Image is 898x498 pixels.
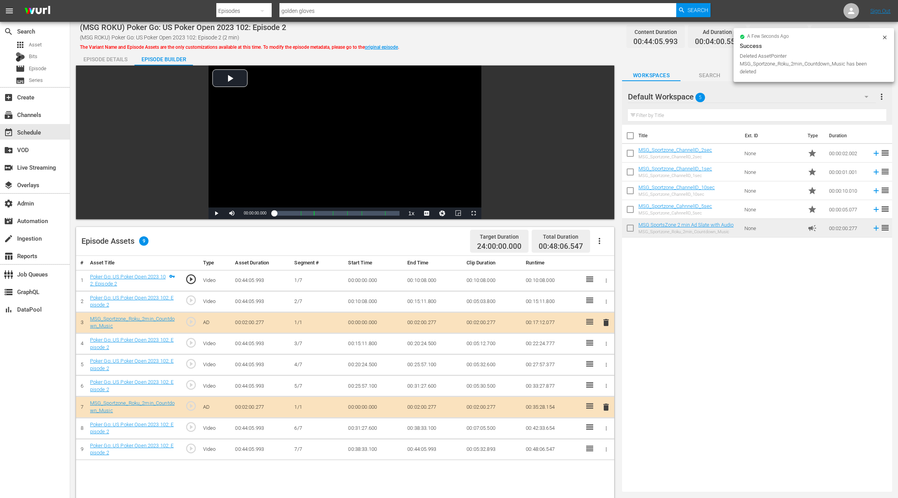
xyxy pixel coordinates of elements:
td: 6/7 [291,418,345,439]
span: 24:00:00.000 [477,242,521,251]
svg: Add to Episode [872,205,880,214]
span: Live Streaming [4,163,13,172]
td: 6 [76,376,87,397]
td: 9 [76,439,87,460]
span: Promo [808,149,817,158]
svg: Add to Episode [872,186,880,195]
th: Type [200,256,232,270]
div: Content Duration [633,27,678,37]
span: reorder [880,223,890,232]
td: 00:02:00.277 [232,312,291,333]
div: Video Player [209,66,481,219]
span: 9 [139,236,148,246]
span: play_circle_outline [185,294,197,306]
th: Segment # [291,256,345,270]
a: Poker Go: US Poker Open 2023 102: Episode 2 [90,422,174,435]
span: reorder [880,148,890,158]
div: Deleted AssetPointer MSG_Sportzone_Roku_2min_Countdown_Music has been deleted [740,52,880,76]
td: 00:10:08.000 [463,270,523,291]
a: Poker Go: US Poker Open 2023 102: Episode 2 [90,443,174,456]
span: play_circle_outline [185,316,197,328]
button: delete [601,402,611,413]
svg: Add to Episode [872,224,880,232]
div: Bits [16,52,25,62]
a: Sign Out [870,8,891,14]
span: Promo [808,205,817,214]
span: Series [29,76,43,84]
span: 00:44:05.993 [633,37,678,46]
td: 00:00:00.000 [345,312,404,333]
a: MSG_Sportzone_CahnnelID_5sec [638,203,712,209]
th: Asset Duration [232,256,291,270]
div: MSG_Sportzone_CahnnelID_5sec [638,211,712,216]
button: Episode Builder [134,50,193,66]
td: 00:05:30.500 [463,376,523,397]
td: 00:38:33.100 [345,439,404,460]
td: 00:00:00.000 [345,270,404,291]
span: 00:48:06.547 [539,242,583,251]
td: Video [200,354,232,376]
td: 00:35:28.154 [523,397,582,418]
span: delete [601,402,611,412]
td: 00:20:24.500 [345,354,404,376]
span: Asset [29,41,42,49]
span: Asset [16,40,25,50]
span: Search [4,27,13,36]
td: 00:44:05.993 [232,376,291,397]
span: (MSG ROKU) Poker Go: US Poker Open 2023 102: Episode 2 [80,23,286,32]
a: original episode [365,44,398,50]
td: Video [200,291,232,312]
span: menu [5,6,14,16]
td: Video [200,439,232,460]
td: 1 [76,270,87,291]
div: Default Workspace [628,86,876,108]
span: Overlays [4,181,13,190]
td: Video [200,333,232,354]
td: 00:02:00.277 [463,312,523,333]
td: 00:31:27.600 [345,418,404,439]
td: 00:42:33.654 [523,418,582,439]
span: reorder [880,204,890,214]
span: 00:04:00.554 [695,37,739,46]
th: Clip Duration [463,256,523,270]
button: Captions [419,207,435,219]
span: 5 [695,89,705,106]
span: The Variant Name and Episode Assets are the only customizations available at this time. To modify... [80,44,399,50]
button: more_vert [877,87,886,106]
td: Video [200,418,232,439]
div: MSG_Sportzone_ChannelID_10sec [638,192,715,197]
td: 8 [76,418,87,439]
td: 4 [76,333,87,354]
th: Type [803,125,824,147]
td: 00:44:05.993 [232,354,291,376]
td: Video [200,270,232,291]
span: Create [4,93,13,102]
td: 00:25:57.100 [345,376,404,397]
td: 00:02:00.277 [232,397,291,418]
div: Episode Builder [134,50,193,69]
th: # [76,256,87,270]
td: 00:44:05.993 [232,270,291,291]
button: Mute [224,207,240,219]
span: play_circle_outline [185,400,197,412]
th: Asset Title [87,256,179,270]
td: 5 [76,354,87,376]
td: 5/7 [291,376,345,397]
td: 00:05:32.893 [463,439,523,460]
button: Episode Details [76,50,134,66]
div: Success [740,41,888,51]
td: 00:00:01.001 [826,163,869,181]
td: 7/7 [291,439,345,460]
span: Job Queues [4,270,13,279]
td: 00:00:02.002 [826,144,869,163]
span: VOD [4,145,13,155]
th: Start Time [345,256,404,270]
button: Jump To Time [435,207,450,219]
td: 00:38:33.100 [404,418,463,439]
td: 1/1 [291,397,345,418]
span: play_circle_outline [185,337,197,349]
div: Episode Assets [81,236,148,246]
svg: Add to Episode [872,168,880,176]
a: MSG_Sportzone_ChannelID_10sec [638,184,715,190]
td: 00:00:05.077 [826,200,869,219]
